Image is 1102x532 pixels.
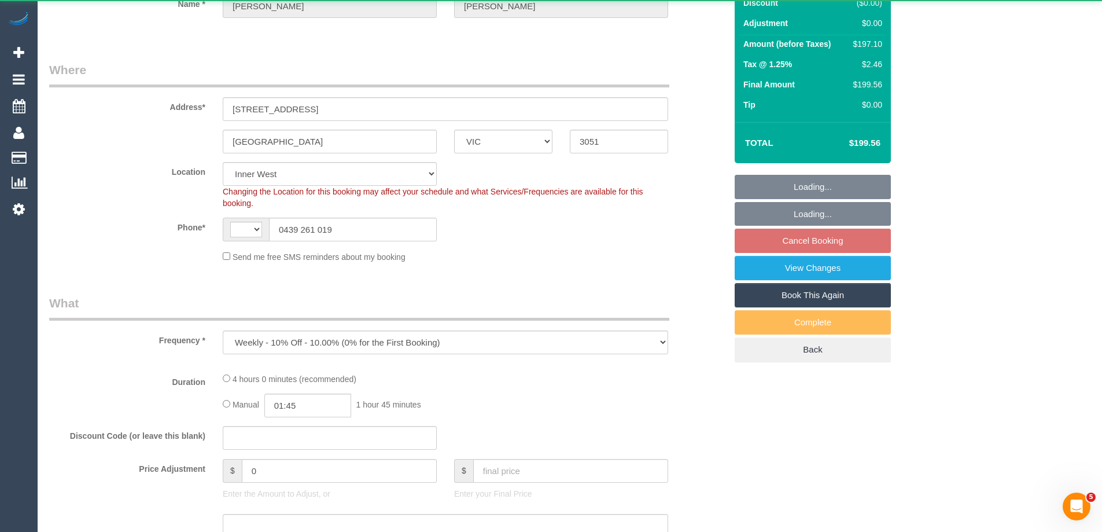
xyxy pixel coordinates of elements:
label: Amount (before Taxes) [743,38,831,50]
label: Frequency * [40,331,214,346]
h4: $199.56 [814,138,880,148]
div: $0.00 [849,99,882,111]
label: Final Amount [743,79,795,90]
span: 1 hour 45 minutes [356,400,421,409]
label: Tax @ 1.25% [743,58,792,70]
label: Discount Code (or leave this blank) [40,426,214,442]
p: Enter your Final Price [454,488,668,500]
span: Send me free SMS reminders about my booking [233,252,406,262]
iframe: Intercom live chat [1063,493,1090,520]
label: Address* [40,97,214,113]
strong: Total [745,138,773,148]
input: Suburb* [223,130,437,153]
span: 4 hours 0 minutes (recommended) [233,375,356,384]
a: Book This Again [735,283,891,307]
label: Price Adjustment [40,459,214,475]
div: $2.46 [849,58,882,70]
span: Manual [233,400,259,409]
img: Automaid Logo [7,12,30,28]
span: $ [223,459,242,483]
div: $0.00 [849,17,882,29]
a: View Changes [735,256,891,280]
legend: Where [49,61,669,87]
input: Post Code* [570,130,668,153]
label: Tip [743,99,755,111]
input: Phone* [269,218,437,241]
div: $199.56 [849,79,882,90]
div: $197.10 [849,38,882,50]
legend: What [49,295,669,321]
a: Back [735,337,891,362]
label: Phone* [40,218,214,233]
label: Adjustment [743,17,788,29]
label: Duration [40,372,214,388]
input: final price [473,459,668,483]
label: Location [40,162,214,178]
p: Enter the Amount to Adjust, or [223,488,437,500]
span: $ [454,459,473,483]
span: 5 [1086,493,1096,502]
span: Changing the Location for this booking may affect your schedule and what Services/Frequencies are... [223,187,643,208]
